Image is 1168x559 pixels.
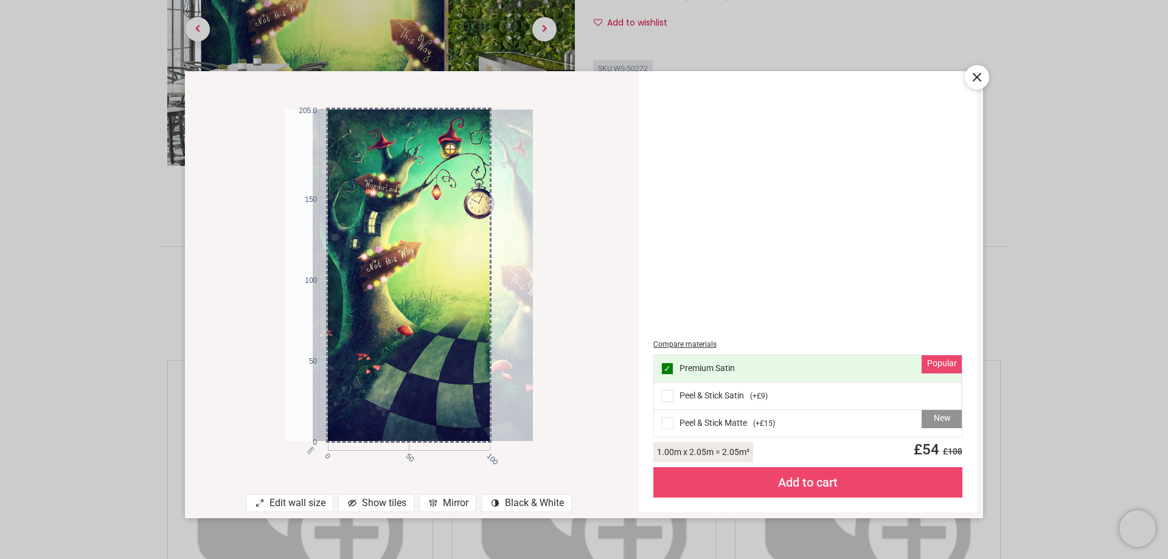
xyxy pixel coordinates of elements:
div: Premium Satin [654,355,962,383]
div: Peel & Stick Satin [654,383,962,410]
div: Add to cart [653,467,962,498]
span: 205.0 [294,106,317,116]
div: 1.00 m x 2.05 m = 2.05 m² [653,442,753,462]
span: 0 [322,451,330,459]
span: cm [305,445,316,455]
span: 0 [294,437,317,448]
iframe: Brevo live chat [1119,510,1156,547]
span: 50 [403,451,411,459]
div: Black & White [481,494,572,512]
span: 50 [294,356,317,367]
span: ( +£9 ) [750,391,768,401]
div: Show tiles [338,494,414,512]
div: Edit wall size [246,494,333,512]
span: 100 [484,451,492,459]
span: ( +£15 ) [753,418,775,429]
div: Compare materials [653,339,962,350]
span: £ 108 [939,446,962,456]
span: 150 [294,195,317,205]
div: Mirror [419,494,476,512]
div: Peel & Stick Matte [654,410,962,437]
span: 100 [294,276,317,286]
div: New [922,410,962,428]
span: ✓ [664,364,671,373]
div: Popular [922,355,962,373]
span: £ 54 [906,441,962,458]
